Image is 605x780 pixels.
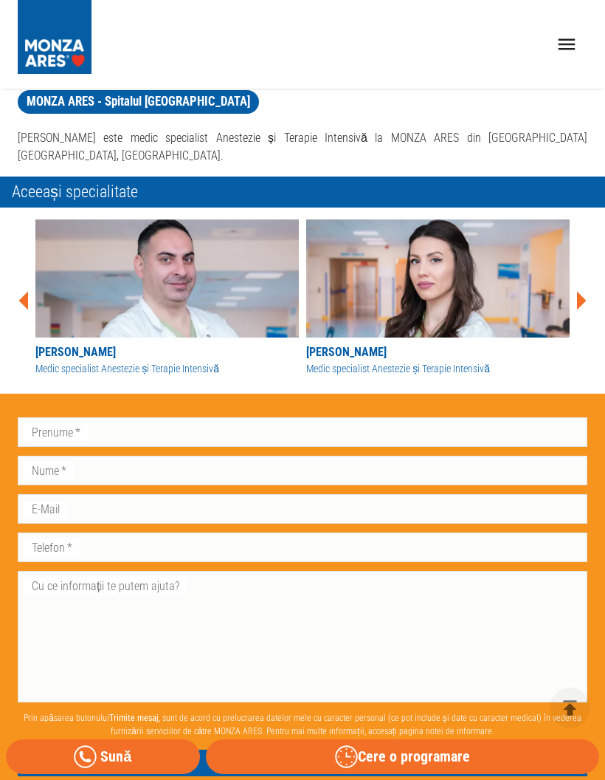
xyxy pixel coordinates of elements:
[306,343,570,361] div: [PERSON_NAME]
[109,713,159,723] b: Trimite mesaj
[18,129,587,165] p: [PERSON_NAME] este medic specialist Anestezie și Terapie Intensivă la MONZA ARES din [GEOGRAPHIC_...
[35,219,299,377] a: [PERSON_NAME]Medic specialist Anestezie și Terapie Intensivă
[18,92,259,111] span: MONZA ARES - Spitalul [GEOGRAPHIC_DATA]
[306,219,570,377] a: [PERSON_NAME]Medic specialist Anestezie și Terapie Intensivă
[550,688,590,728] button: delete
[18,705,587,744] p: Prin apăsarea butonului , sunt de acord cu prelucrarea datelor mele cu caracter personal (ce pot ...
[306,361,570,377] div: Medic specialist Anestezie și Terapie Intensivă
[206,739,599,774] button: Cere o programare
[6,739,200,774] a: Sună
[18,90,259,114] a: MONZA ARES - Spitalul [GEOGRAPHIC_DATA]
[35,361,299,377] div: Medic specialist Anestezie și Terapie Intensivă
[547,24,587,65] button: open drawer
[35,343,299,361] div: [PERSON_NAME]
